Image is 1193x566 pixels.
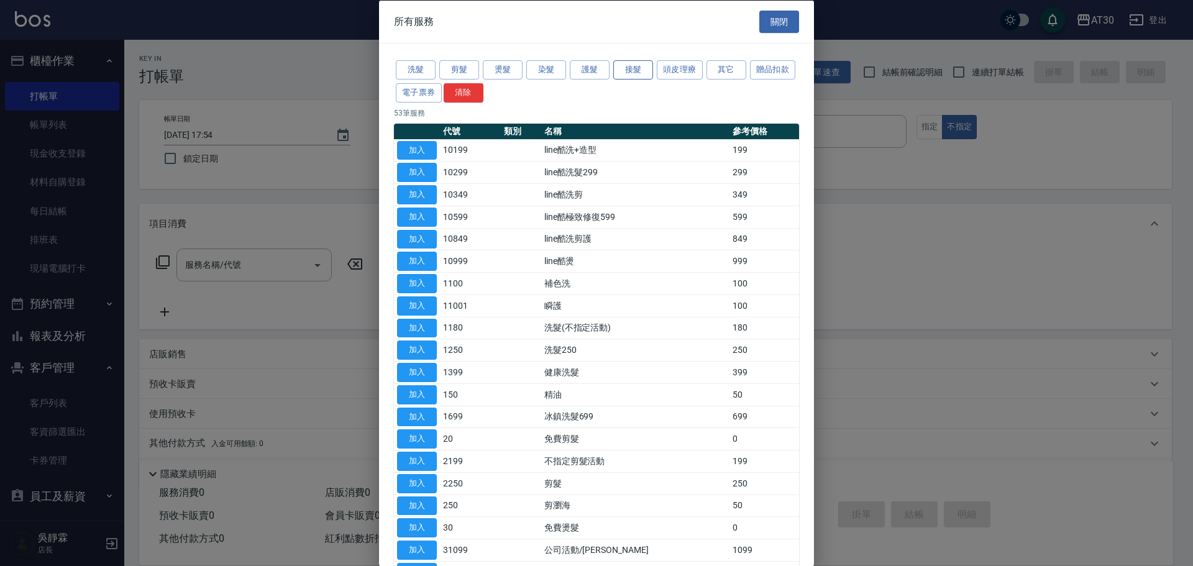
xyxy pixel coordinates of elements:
td: 150 [440,383,501,406]
th: 名稱 [541,123,729,139]
td: line酷洗剪 [541,183,729,206]
button: 加入 [397,296,437,315]
button: 燙髮 [483,60,523,80]
td: 公司活動/[PERSON_NAME] [541,539,729,561]
td: 10199 [440,139,501,162]
button: 加入 [397,385,437,404]
button: 加入 [397,229,437,249]
td: 100 [729,294,799,317]
td: 冰鎮洗髮699 [541,406,729,428]
td: line酷洗+造型 [541,139,729,162]
td: line酷洗剪護 [541,228,729,250]
td: 299 [729,161,799,183]
td: 精油 [541,383,729,406]
td: 849 [729,228,799,250]
button: 關閉 [759,10,799,33]
td: 50 [729,383,799,406]
td: 199 [729,450,799,472]
td: 50 [729,495,799,517]
p: 53 筆服務 [394,107,799,118]
td: 31099 [440,539,501,561]
button: 加入 [397,207,437,226]
button: 洗髮 [396,60,436,80]
button: 加入 [397,274,437,293]
th: 參考價格 [729,123,799,139]
td: 250 [729,472,799,495]
button: 加入 [397,407,437,426]
button: 贈品扣款 [750,60,796,80]
td: 349 [729,183,799,206]
td: 10349 [440,183,501,206]
button: 護髮 [570,60,610,80]
button: 頭皮理療 [657,60,703,80]
button: 清除 [444,83,483,102]
td: 30 [440,516,501,539]
button: 剪髮 [439,60,479,80]
td: 不指定剪髮活動 [541,450,729,472]
button: 接髮 [613,60,653,80]
td: 免費燙髮 [541,516,729,539]
td: 699 [729,406,799,428]
td: line酷極致修復599 [541,206,729,228]
button: 加入 [397,163,437,182]
td: 洗髮250 [541,339,729,361]
td: 2199 [440,450,501,472]
button: 加入 [397,363,437,382]
th: 類別 [501,123,541,139]
th: 代號 [440,123,501,139]
td: 洗髮(不指定活動) [541,317,729,339]
td: line酷洗髮299 [541,161,729,183]
button: 加入 [397,496,437,515]
button: 加入 [397,185,437,204]
button: 加入 [397,429,437,449]
button: 加入 [397,541,437,560]
td: 180 [729,317,799,339]
td: 1100 [440,272,501,294]
button: 加入 [397,340,437,360]
button: 其它 [706,60,746,80]
td: 250 [729,339,799,361]
td: 199 [729,139,799,162]
td: 補色洗 [541,272,729,294]
td: 1180 [440,317,501,339]
button: 電子票券 [396,83,442,102]
button: 加入 [397,318,437,337]
button: 染髮 [526,60,566,80]
td: 1399 [440,361,501,383]
td: 免費剪髮 [541,427,729,450]
td: 10299 [440,161,501,183]
td: 250 [440,495,501,517]
button: 加入 [397,518,437,537]
td: 0 [729,427,799,450]
td: 0 [729,516,799,539]
td: 599 [729,206,799,228]
button: 加入 [397,452,437,471]
td: 100 [729,272,799,294]
td: 2250 [440,472,501,495]
td: line酷燙 [541,250,729,272]
td: 1250 [440,339,501,361]
button: 加入 [397,473,437,493]
td: 瞬護 [541,294,729,317]
td: 健康洗髮 [541,361,729,383]
td: 1099 [729,539,799,561]
td: 剪髮 [541,472,729,495]
td: 10849 [440,228,501,250]
td: 10999 [440,250,501,272]
td: 20 [440,427,501,450]
td: 11001 [440,294,501,317]
td: 399 [729,361,799,383]
td: 999 [729,250,799,272]
td: 10599 [440,206,501,228]
span: 所有服務 [394,15,434,27]
button: 加入 [397,252,437,271]
button: 加入 [397,140,437,160]
td: 1699 [440,406,501,428]
td: 剪瀏海 [541,495,729,517]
